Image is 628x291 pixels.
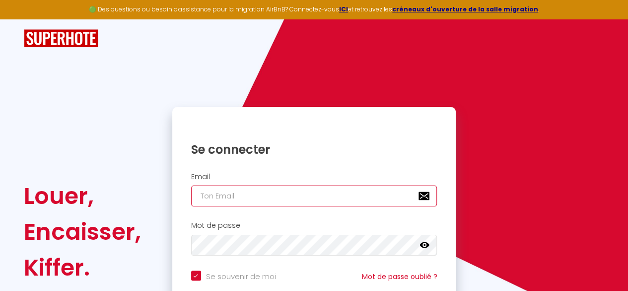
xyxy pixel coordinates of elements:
h2: Mot de passe [191,221,437,230]
div: Kiffer. [24,250,141,286]
h1: Se connecter [191,142,437,157]
h2: Email [191,173,437,181]
div: Encaisser, [24,214,141,250]
a: créneaux d'ouverture de la salle migration [392,5,538,13]
a: Mot de passe oublié ? [361,272,437,282]
div: Louer, [24,178,141,214]
input: Ton Email [191,186,437,206]
a: ICI [339,5,348,13]
img: SuperHote logo [24,29,98,48]
button: Ouvrir le widget de chat LiveChat [8,4,38,34]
